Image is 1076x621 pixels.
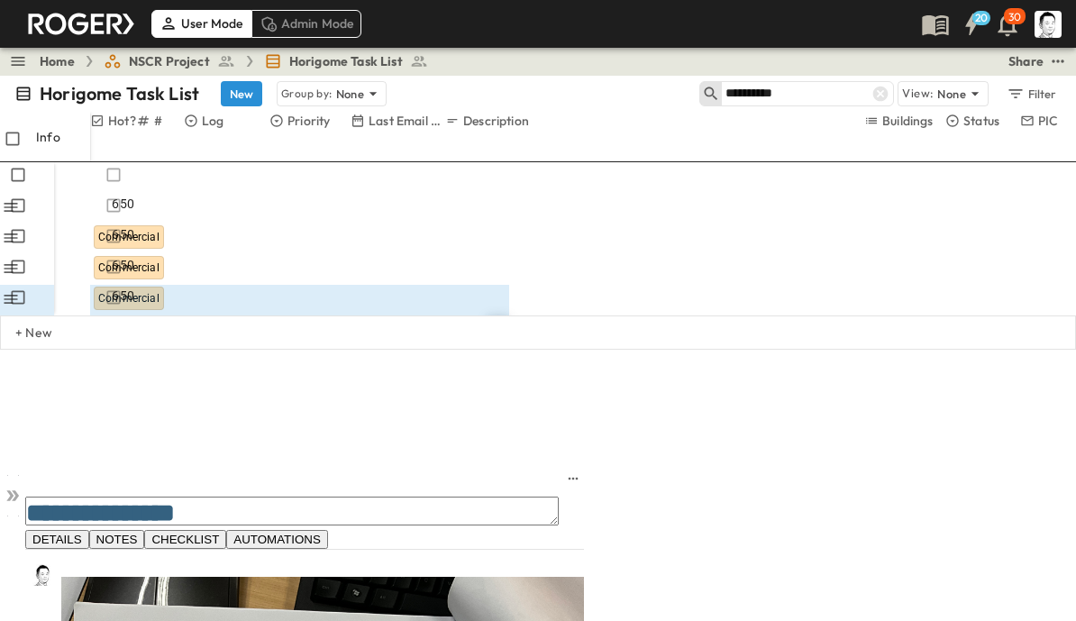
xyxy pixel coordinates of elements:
span: NOTES [96,533,138,546]
nav: breadcrumbs [40,52,439,70]
p: None [336,85,365,103]
span: 650 [112,287,134,305]
span: CHECKLIST [151,533,219,546]
p: 30 [1008,10,1021,24]
span: NSCR Project [129,52,210,70]
p: Group by: [281,85,333,103]
div: Share [1008,52,1044,70]
p: Buildings [882,112,934,130]
p: PIC [1038,112,1059,130]
img: Profile Picture [32,564,54,586]
span: 650 [112,225,134,243]
button: sidedrawer-menu [562,468,584,489]
img: Profile Picture [1035,11,1062,38]
button: New [221,81,262,106]
p: Horigome Task List [40,81,199,106]
span: DETAILS [32,533,82,546]
button: test [1047,50,1069,72]
h6: 20 [975,11,989,25]
p: # [154,112,162,130]
p: Description [463,112,529,130]
span: Horigome Task List [289,52,403,70]
div: Info [36,112,90,162]
p: None [937,85,966,103]
p: Priority [287,112,330,130]
div: Filter [1006,84,1057,104]
p: View: [902,84,934,104]
p: Log [202,112,224,130]
span: AUTOMATIONS [233,533,321,546]
div: User Mode [151,10,251,37]
p: Hot? [108,112,136,130]
p: Status [963,112,999,130]
span: 650 [112,256,134,274]
p: + New [15,324,26,342]
p: Last Email Date [369,112,445,130]
a: Home [40,52,75,70]
div: Admin Mode [251,10,362,37]
span: 650 [112,195,134,213]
